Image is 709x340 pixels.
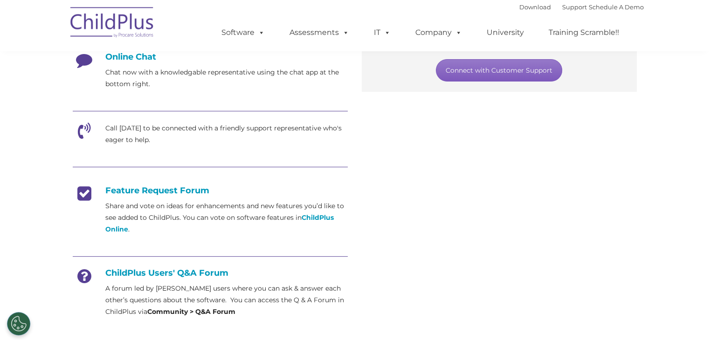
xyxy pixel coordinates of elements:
[539,23,628,42] a: Training Scramble!!
[73,52,348,62] h4: Online Chat
[280,23,358,42] a: Assessments
[589,3,644,11] a: Schedule A Demo
[147,307,235,316] strong: Community > Q&A Forum
[477,23,533,42] a: University
[105,200,348,235] p: Share and vote on ideas for enhancements and new features you’d like to see added to ChildPlus. Y...
[73,185,348,196] h4: Feature Request Forum
[105,67,348,90] p: Chat now with a knowledgable representative using the chat app at the bottom right.
[562,3,587,11] a: Support
[7,312,30,335] button: Cookies Settings
[519,3,644,11] font: |
[365,23,400,42] a: IT
[105,213,334,233] a: ChildPlus Online
[212,23,274,42] a: Software
[105,283,348,318] p: A forum led by [PERSON_NAME] users where you can ask & answer each other’s questions about the so...
[73,268,348,278] h4: ChildPlus Users' Q&A Forum
[105,122,348,146] p: Call [DATE] to be connected with a friendly support representative who's eager to help.
[66,0,159,47] img: ChildPlus by Procare Solutions
[406,23,471,42] a: Company
[519,3,551,11] a: Download
[436,59,562,82] a: Connect with Customer Support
